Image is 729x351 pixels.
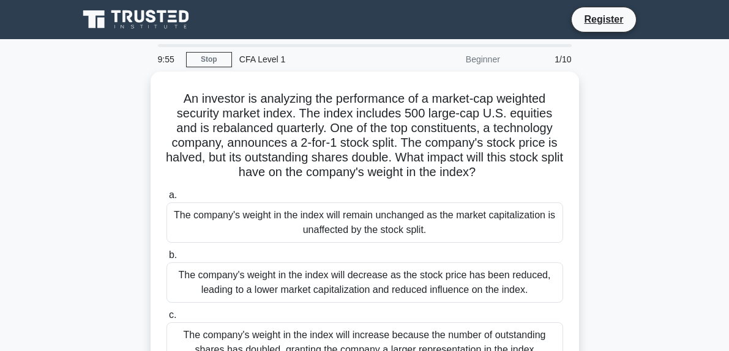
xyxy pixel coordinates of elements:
div: 9:55 [151,47,186,72]
div: Beginner [400,47,507,72]
h5: An investor is analyzing the performance of a market-cap weighted security market index. The inde... [165,91,564,180]
a: Register [577,12,630,27]
div: The company's weight in the index will remain unchanged as the market capitalization is unaffecte... [166,202,563,243]
div: The company's weight in the index will decrease as the stock price has been reduced, leading to a... [166,262,563,303]
div: CFA Level 1 [232,47,400,72]
span: c. [169,309,176,320]
span: b. [169,249,177,260]
span: a. [169,190,177,200]
a: Stop [186,52,232,67]
div: 1/10 [507,47,579,72]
